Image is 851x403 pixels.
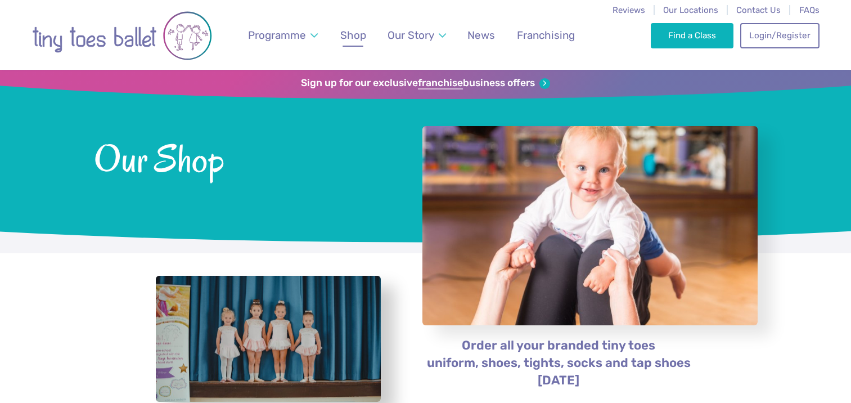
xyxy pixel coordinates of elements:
[511,22,580,48] a: Franchising
[517,29,575,42] span: Franchising
[663,5,718,15] a: Our Locations
[736,5,781,15] a: Contact Us
[335,22,371,48] a: Shop
[467,29,495,42] span: News
[242,22,323,48] a: Programme
[301,77,550,89] a: Sign up for our exclusivefranchisebusiness offers
[388,29,434,42] span: Our Story
[462,22,501,48] a: News
[32,7,212,64] img: tiny toes ballet
[248,29,306,42] span: Programme
[613,5,645,15] a: Reviews
[382,22,451,48] a: Our Story
[94,135,393,180] span: Our Shop
[418,77,463,89] strong: franchise
[340,29,366,42] span: Shop
[740,23,819,48] a: Login/Register
[651,23,733,48] a: Find a Class
[422,337,696,389] p: Order all your branded tiny toes uniform, shoes, tights, socks and tap shoes [DATE]
[156,276,381,402] a: View full-size image
[799,5,820,15] a: FAQs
